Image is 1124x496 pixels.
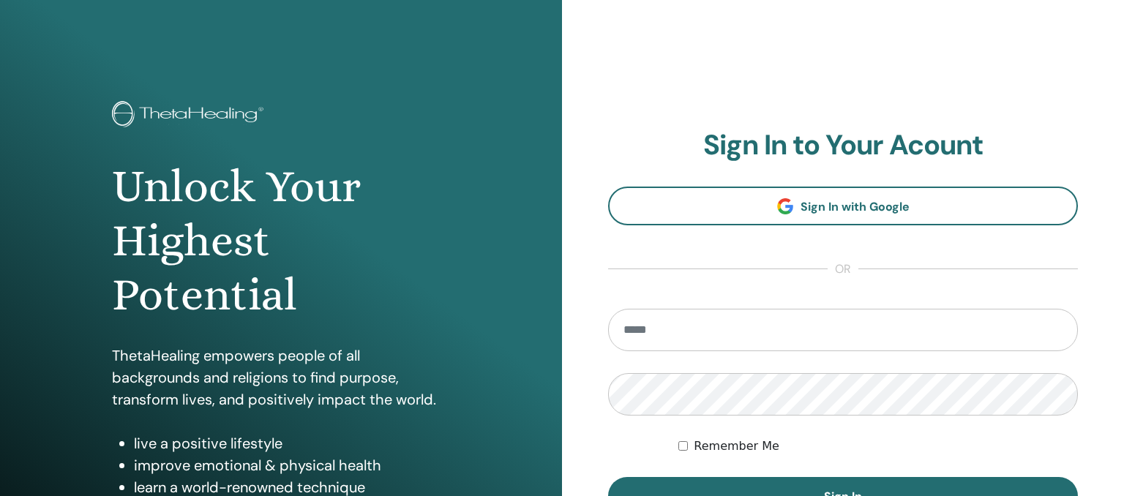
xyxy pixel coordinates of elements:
span: Sign In with Google [801,199,910,214]
a: Sign In with Google [608,187,1078,225]
label: Remember Me [694,437,779,455]
span: or [828,260,858,278]
li: live a positive lifestyle [134,432,450,454]
h1: Unlock Your Highest Potential [112,159,450,323]
p: ThetaHealing empowers people of all backgrounds and religions to find purpose, transform lives, a... [112,345,450,410]
h2: Sign In to Your Acount [608,129,1078,162]
li: improve emotional & physical health [134,454,450,476]
div: Keep me authenticated indefinitely or until I manually logout [678,437,1078,455]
